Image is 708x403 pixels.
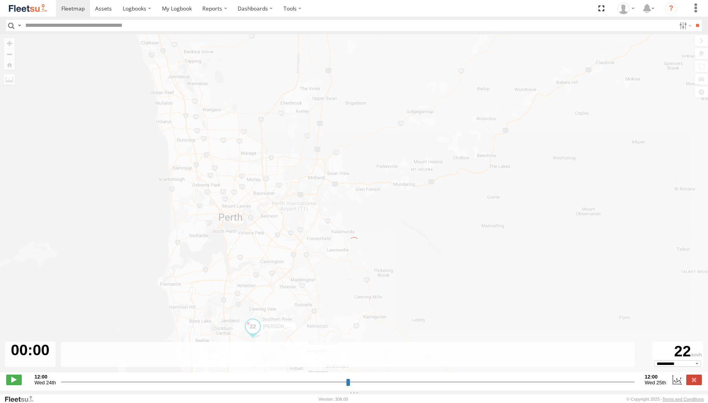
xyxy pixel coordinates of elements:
[645,380,666,386] span: Wed 25th
[35,374,56,380] strong: 12:00
[663,397,704,401] a: Terms and Conditions
[654,343,702,360] div: 22
[8,3,48,14] img: fleetsu-logo-horizontal.svg
[686,375,702,385] label: Close
[665,2,677,15] i: ?
[676,20,693,31] label: Search Filter Options
[318,397,348,401] div: Version: 308.00
[35,380,56,386] span: Wed 24th
[16,20,23,31] label: Search Query
[6,375,22,385] label: Play/Stop
[645,374,666,380] strong: 12:00
[4,395,40,403] a: Visit our Website
[615,3,637,14] div: Brodie Richardson
[626,397,704,401] div: © Copyright 2025 -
